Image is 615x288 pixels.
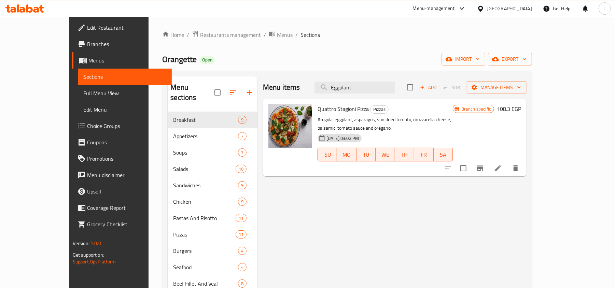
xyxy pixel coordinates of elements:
span: SU [321,150,334,160]
span: TU [359,150,373,160]
h2: Menu sections [170,82,214,103]
a: Menus [72,52,172,69]
span: Sandwiches [173,181,238,189]
span: FR [417,150,431,160]
button: Manage items [467,81,527,94]
input: search [315,82,395,93]
div: items [238,148,247,157]
span: Select to update [456,161,471,175]
nav: breadcrumb [162,30,532,39]
button: SU [318,148,337,161]
div: Burgers [173,247,238,255]
span: Coupons [87,138,167,146]
div: items [236,165,247,173]
button: TH [395,148,414,161]
h6: 108.3 EGP [497,104,521,114]
span: Seafood [173,263,238,271]
span: export [493,55,527,63]
span: 4 [238,264,246,271]
p: Arugula, eggplant, asparagus, sun dried tomato, mozzarella cheese, balsamic, tomato sauce and ore... [318,115,453,132]
span: 1.0.0 [90,239,101,248]
div: items [238,198,247,206]
span: Get support on: [73,250,104,259]
span: 9 [238,199,246,205]
a: Promotions [72,150,172,167]
a: Edit menu item [494,164,502,172]
a: Menus [269,30,293,39]
a: Choice Groups [72,118,172,134]
div: Beef Fillet And Veal [173,279,238,288]
a: Edit Menu [78,101,172,118]
li: / [187,31,189,39]
button: import [442,53,485,66]
div: Pizzas [370,105,389,114]
a: Support.OpsPlatform [73,257,116,266]
span: Sections [300,31,320,39]
span: Select section first [439,82,467,93]
span: Breakfast [173,116,238,124]
span: L [603,5,606,12]
button: FR [414,148,433,161]
span: Branch specific [459,106,494,112]
div: items [236,230,247,239]
span: 11 [236,215,246,221]
div: [GEOGRAPHIC_DATA] [487,5,532,12]
span: 9 [238,117,246,123]
a: Restaurants management [192,30,261,39]
div: items [236,214,247,222]
span: Pizzas [173,230,235,239]
a: Branches [72,36,172,52]
div: Menu-management [413,4,455,13]
span: Select section [403,80,417,95]
button: SA [434,148,453,161]
button: delete [507,160,524,176]
span: Grocery Checklist [87,220,167,228]
li: / [295,31,298,39]
a: Home [162,31,184,39]
span: Edit Restaurant [87,24,167,32]
div: Pastas And Risotto [173,214,235,222]
div: Pastas And Risotto11 [168,210,257,226]
a: Menu disclaimer [72,167,172,183]
a: Full Menu View [78,85,172,101]
span: Add item [417,82,439,93]
div: Appetizers7 [168,128,257,144]
div: items [238,247,247,255]
a: Upsell [72,183,172,200]
span: 8 [238,280,246,287]
span: Branches [87,40,167,48]
div: Sandwiches9 [168,177,257,193]
span: Pizzas [371,105,388,113]
span: Open [199,57,215,63]
div: Soups7 [168,144,257,161]
span: [DATE] 03:02 PM [324,135,362,142]
h2: Menu items [263,82,300,92]
li: / [264,31,266,39]
div: items [238,181,247,189]
span: MO [340,150,353,160]
a: Edit Restaurant [72,19,172,36]
span: Edit Menu [83,105,167,114]
span: 7 [238,149,246,156]
span: Chicken [173,198,238,206]
span: Coverage Report [87,204,167,212]
button: MO [337,148,356,161]
span: Menu disclaimer [87,171,167,179]
span: 11 [236,231,246,238]
span: Sections [83,73,167,81]
div: Open [199,56,215,64]
span: Orangette [162,52,197,67]
span: Appetizers [173,132,238,140]
img: Quattro Stagioni Pizza [268,104,312,148]
a: Sections [78,69,172,85]
span: Quattro Stagioni Pizza [318,104,369,114]
span: Promotions [87,155,167,163]
span: Soups [173,148,238,157]
div: Salads10 [168,161,257,177]
button: Branch-specific-item [472,160,488,176]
